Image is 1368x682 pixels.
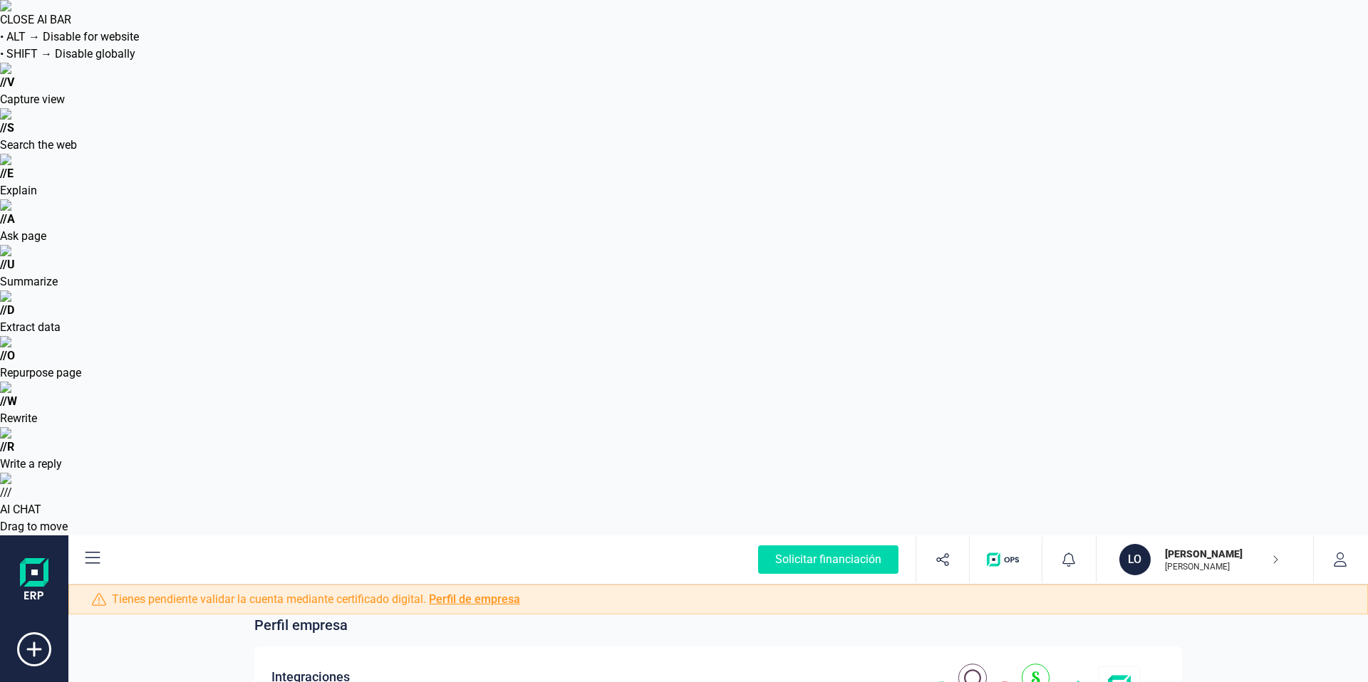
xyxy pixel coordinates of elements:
[1119,544,1151,575] div: LO
[429,592,520,606] a: Perfil de empresa
[112,591,520,608] span: Tienes pendiente validar la cuenta mediante certificado digital.
[20,558,48,604] img: Logo Finanedi
[1165,561,1279,572] p: [PERSON_NAME]
[1165,547,1279,561] p: [PERSON_NAME]
[741,537,916,582] button: Solicitar financiación
[1114,537,1296,582] button: LO[PERSON_NAME][PERSON_NAME]
[254,615,348,635] span: Perfil empresa
[978,537,1033,582] button: Logo de OPS
[758,545,898,574] div: Solicitar financiación
[987,552,1025,567] img: Logo de OPS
